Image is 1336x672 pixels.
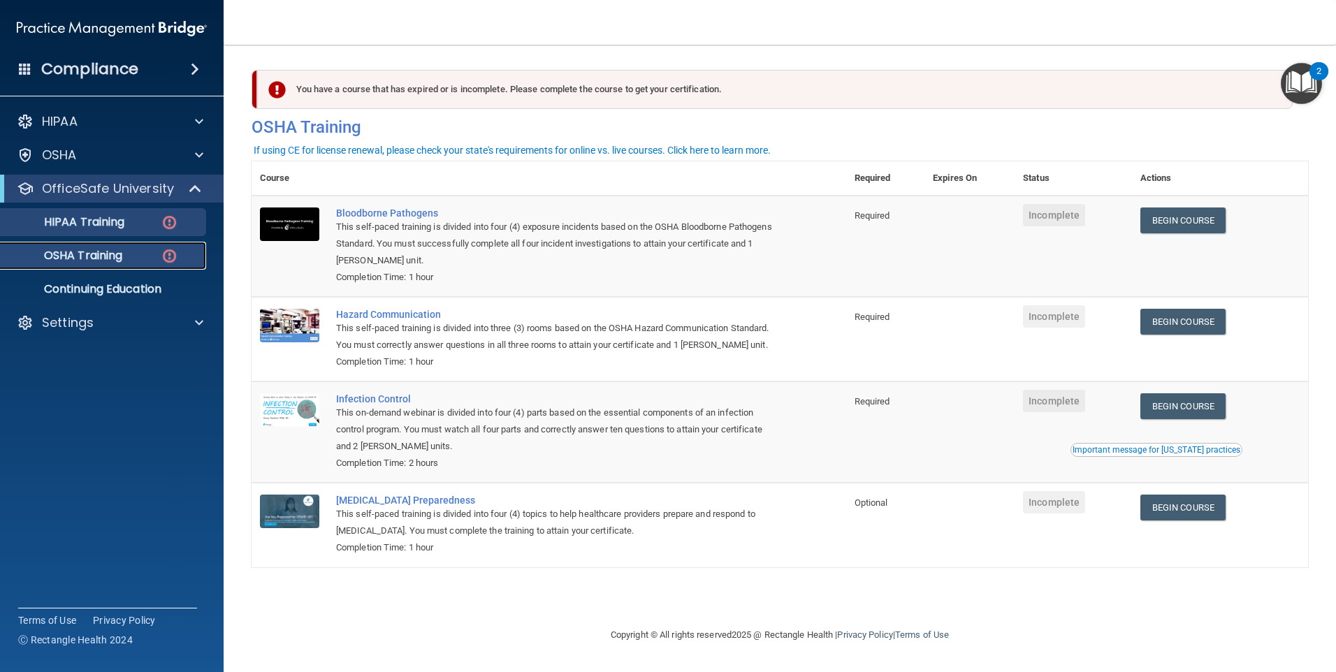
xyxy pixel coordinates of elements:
a: OSHA [17,147,203,163]
span: Incomplete [1023,305,1085,328]
a: Begin Course [1140,495,1226,520]
th: Status [1015,161,1132,196]
div: Copyright © All rights reserved 2025 @ Rectangle Health | | [525,613,1035,657]
span: Required [855,396,890,407]
a: Infection Control [336,393,776,404]
div: This self-paced training is divided into four (4) exposure incidents based on the OSHA Bloodborne... [336,219,776,269]
img: exclamation-circle-solid-danger.72ef9ffc.png [268,81,286,98]
span: Required [855,210,890,221]
span: Optional [855,497,888,508]
th: Required [846,161,924,196]
div: Completion Time: 1 hour [336,269,776,286]
th: Course [252,161,328,196]
div: If using CE for license renewal, please check your state's requirements for online vs. live cours... [254,145,771,155]
a: Begin Course [1140,393,1226,419]
img: PMB logo [17,15,207,43]
a: Begin Course [1140,309,1226,335]
th: Expires On [924,161,1015,196]
a: Terms of Use [895,629,949,640]
img: danger-circle.6113f641.png [161,247,178,265]
a: Bloodborne Pathogens [336,207,776,219]
a: Privacy Policy [93,613,156,627]
p: Continuing Education [9,282,200,296]
p: HIPAA Training [9,215,124,229]
a: OfficeSafe University [17,180,203,197]
span: Incomplete [1023,390,1085,412]
th: Actions [1132,161,1308,196]
span: Required [855,312,890,322]
p: HIPAA [42,113,78,130]
button: Read this if you are a dental practitioner in the state of CA [1070,443,1242,457]
div: Completion Time: 2 hours [336,455,776,472]
div: Completion Time: 1 hour [336,539,776,556]
h4: Compliance [41,59,138,79]
div: This self-paced training is divided into four (4) topics to help healthcare providers prepare and... [336,506,776,539]
span: Ⓒ Rectangle Health 2024 [18,633,133,647]
div: This self-paced training is divided into three (3) rooms based on the OSHA Hazard Communication S... [336,320,776,353]
div: 2 [1316,71,1321,89]
div: You have a course that has expired or is incomplete. Please complete the course to get your certi... [257,70,1293,109]
span: Incomplete [1023,491,1085,513]
p: Settings [42,314,94,331]
div: Important message for [US_STATE] practices [1073,446,1240,454]
span: Incomplete [1023,204,1085,226]
div: This on-demand webinar is divided into four (4) parts based on the essential components of an inf... [336,404,776,455]
a: Settings [17,314,203,331]
a: [MEDICAL_DATA] Preparedness [336,495,776,506]
iframe: Drift Widget Chat Controller [1094,573,1319,629]
button: Open Resource Center, 2 new notifications [1281,63,1322,104]
p: OfficeSafe University [42,180,174,197]
h4: OSHA Training [252,117,1308,137]
a: Privacy Policy [837,629,892,640]
button: If using CE for license renewal, please check your state's requirements for online vs. live cours... [252,143,773,157]
a: Hazard Communication [336,309,776,320]
img: danger-circle.6113f641.png [161,214,178,231]
a: Begin Course [1140,207,1226,233]
p: OSHA Training [9,249,122,263]
div: Completion Time: 1 hour [336,353,776,370]
p: OSHA [42,147,77,163]
a: HIPAA [17,113,203,130]
a: Terms of Use [18,613,76,627]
